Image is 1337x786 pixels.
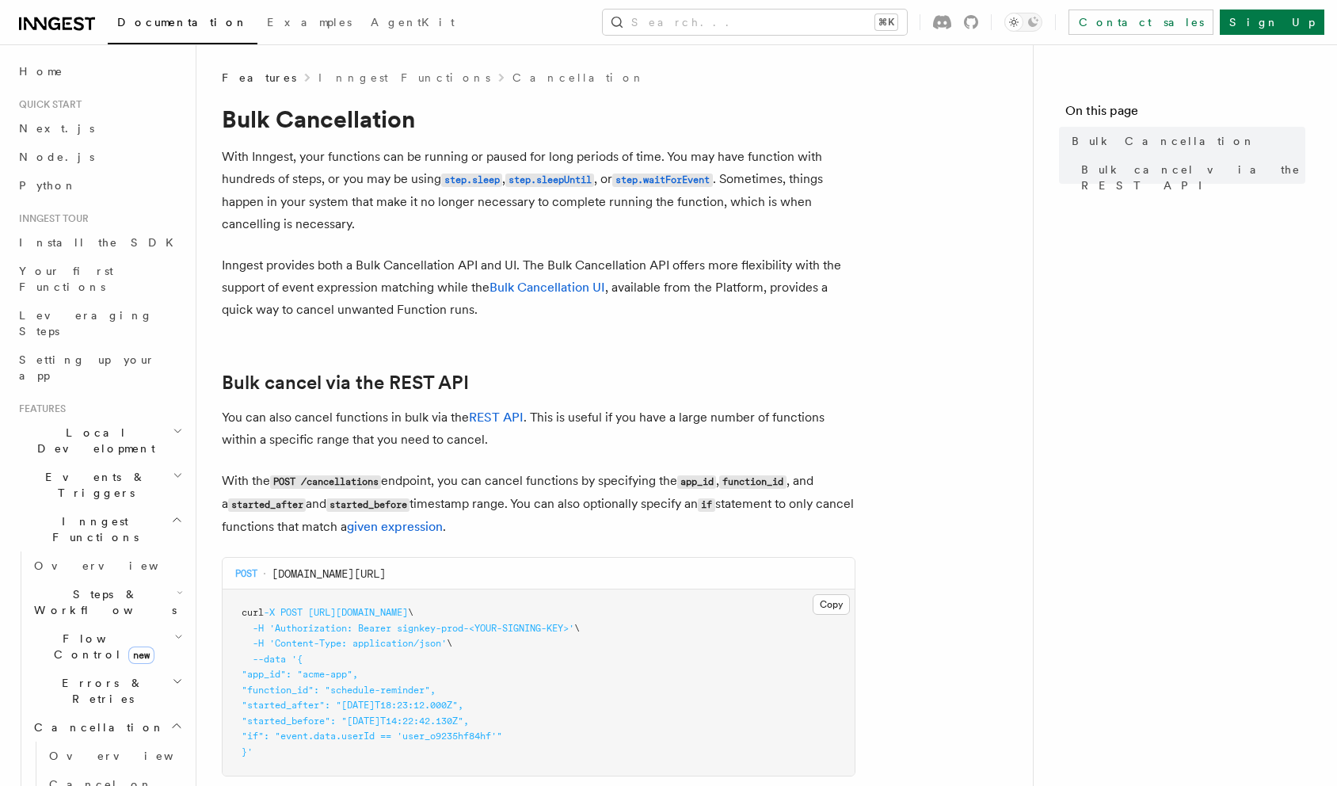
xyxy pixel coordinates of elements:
span: POST [280,607,303,618]
span: Install the SDK [19,236,183,249]
span: new [128,647,154,664]
a: Overview [28,551,186,580]
button: Events & Triggers [13,463,186,507]
button: Local Development [13,418,186,463]
span: [DOMAIN_NAME][URL] [272,566,386,582]
span: user_o9235hf84hf [402,731,491,742]
code: POST /cancellations [270,475,381,489]
a: Setting up your app [13,345,186,390]
span: Your first Functions [19,265,113,293]
a: Bulk cancel via the REST API [222,372,469,394]
span: Inngest tour [13,212,89,225]
h1: Bulk Cancellation [222,105,855,133]
span: Overview [49,750,212,762]
a: Cancellation [512,70,646,86]
a: given expression [347,519,443,534]
span: \ [408,607,413,618]
a: REST API [469,410,524,425]
span: "function_id": "schedule-reminder", [242,685,436,696]
span: "started_after": "[DATE]T18:23:12.000Z", [242,700,463,711]
code: function_id [719,475,786,489]
span: "if": "event.data.userId == ' [242,731,402,742]
a: Python [13,171,186,200]
a: Contact sales [1068,10,1213,35]
a: step.waitForEvent [612,171,712,186]
kbd: ⌘K [875,14,897,30]
span: Errors & Retries [28,675,172,707]
span: POST [235,567,257,580]
span: Features [13,403,66,415]
span: Examples [267,16,352,29]
span: Bulk Cancellation [1072,133,1255,149]
code: if [698,498,714,512]
a: Bulk Cancellation [1065,127,1305,155]
button: Steps & Workflows [28,580,186,624]
code: started_before [326,498,409,512]
a: step.sleep [441,171,502,186]
span: Documentation [117,16,248,29]
button: Flow Controlnew [28,624,186,669]
span: Events & Triggers [13,469,173,501]
h4: On this page [1065,101,1305,127]
a: Your first Functions [13,257,186,301]
span: Home [19,63,63,79]
a: Node.js [13,143,186,171]
code: step.sleepUntil [505,174,594,187]
span: --data [253,654,286,665]
span: Overview [34,559,197,572]
a: Sign Up [1220,10,1324,35]
p: You can also cancel functions in bulk via the . This is useful if you have a large number of func... [222,406,855,451]
span: }' [242,746,253,757]
p: With the endpoint, you can cancel functions by specifying the , , and a and timestamp range. You ... [222,470,855,538]
code: app_id [677,475,716,489]
span: 'Authorization: Bearer signkey-prod-<YOUR-SIGNING-KEY>' [269,623,574,634]
span: Quick start [13,98,82,111]
span: \ [574,623,580,634]
span: Features [222,70,296,86]
button: Toggle dark mode [1004,13,1042,32]
span: 'Content-Type: application/json' [269,638,447,649]
span: Bulk cancel via the REST API [1081,162,1305,193]
span: "app_id": "acme-app", [242,669,358,680]
button: Inngest Functions [13,507,186,551]
a: Overview [43,742,186,770]
a: Examples [257,5,361,43]
a: AgentKit [361,5,464,43]
span: '{ [291,654,303,665]
button: Copy [813,594,850,615]
span: -H [253,623,264,634]
button: Search...⌘K [603,10,907,35]
span: Flow Control [28,631,174,662]
span: [URL][DOMAIN_NAME] [308,607,408,618]
a: Bulk Cancellation UI [489,280,605,295]
span: Node.js [19,151,94,163]
p: Inngest provides both a Bulk Cancellation API and UI. The Bulk Cancellation API offers more flexi... [222,254,855,321]
span: Local Development [13,425,173,456]
span: curl [242,607,264,618]
span: -H [253,638,264,649]
span: "started_before": "[DATE]T14:22:42.130Z", [242,715,469,727]
span: Setting up your app [19,353,155,382]
a: Home [13,57,186,86]
p: With Inngest, your functions can be running or paused for long periods of time. You may have func... [222,146,855,235]
span: Steps & Workflows [28,586,177,618]
code: step.sleep [441,174,502,187]
a: Leveraging Steps [13,301,186,345]
code: step.waitForEvent [612,174,712,187]
a: Documentation [108,5,257,44]
a: Inngest Functions [318,70,490,86]
span: Cancellation [28,719,165,735]
span: AgentKit [371,16,455,29]
span: \ [447,638,452,649]
span: Leveraging Steps [19,309,153,338]
a: Install the SDK [13,228,186,257]
a: Bulk cancel via the REST API [1075,155,1305,200]
span: Python [19,179,77,192]
a: step.sleepUntil [505,171,594,186]
span: -X [264,607,275,618]
span: Next.js [19,122,94,135]
a: Next.js [13,114,186,143]
button: Errors & Retries [28,669,186,713]
code: started_after [228,498,306,512]
span: Inngest Functions [13,513,171,545]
